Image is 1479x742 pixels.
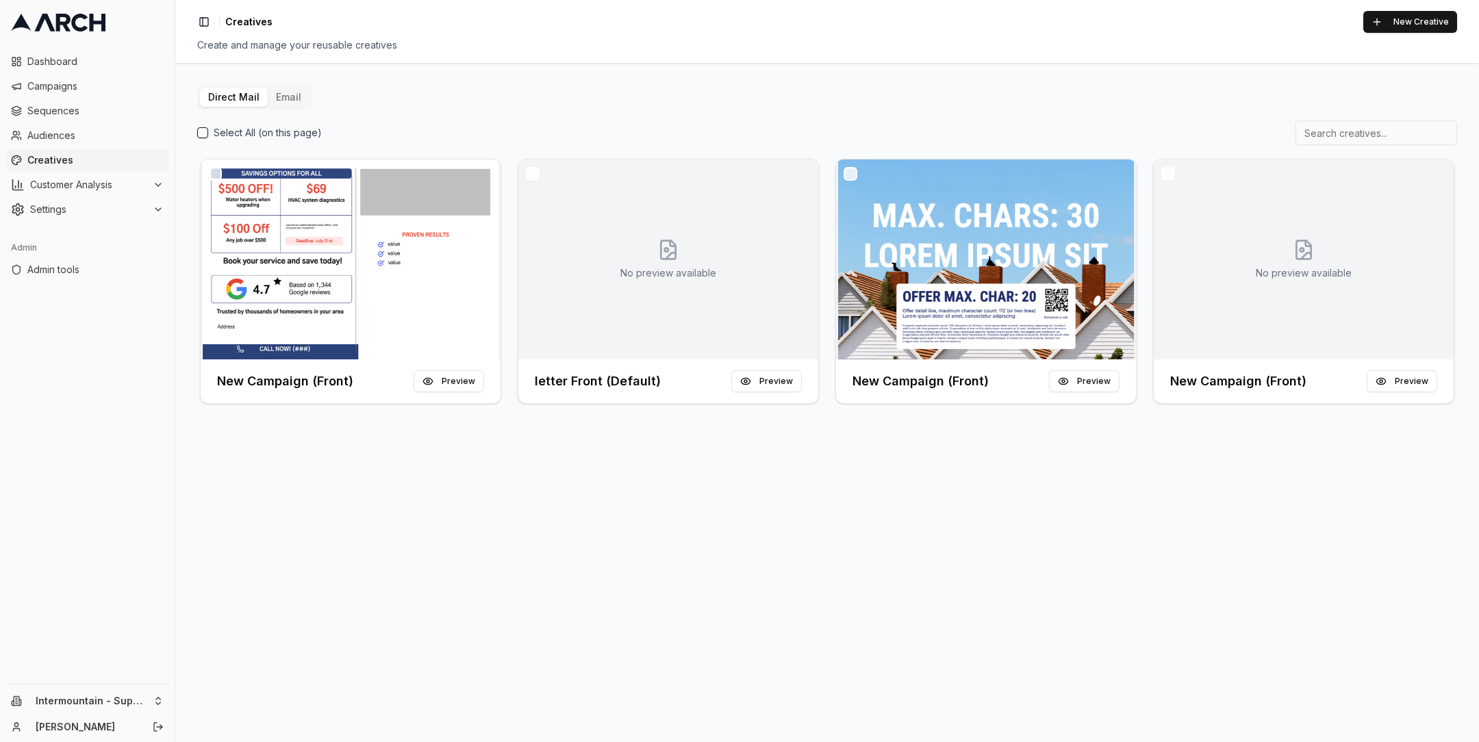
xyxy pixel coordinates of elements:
[1170,372,1306,391] h3: New Campaign (Front)
[1256,266,1352,280] p: No preview available
[27,104,164,118] span: Sequences
[836,159,1136,359] img: Front creative for New Campaign (Front)
[225,15,273,29] span: Creatives
[5,149,169,171] a: Creatives
[1295,120,1457,145] input: Search creatives...
[149,717,168,737] button: Log out
[5,125,169,146] a: Audiences
[1049,370,1120,392] button: Preview
[30,203,147,216] span: Settings
[5,75,169,97] a: Campaigns
[217,372,353,391] h3: New Campaign (Front)
[852,372,989,391] h3: New Campaign (Front)
[414,370,484,392] button: Preview
[30,178,147,192] span: Customer Analysis
[36,695,147,707] span: Intermountain - Superior Water & Air
[5,259,169,281] a: Admin tools
[5,199,169,220] button: Settings
[1363,11,1457,33] button: New Creative
[27,263,164,277] span: Admin tools
[5,690,169,712] button: Intermountain - Superior Water & Air
[225,15,273,29] nav: breadcrumb
[1293,239,1315,261] svg: No creative preview
[5,237,169,259] div: Admin
[5,51,169,73] a: Dashboard
[200,88,268,107] button: Direct Mail
[268,88,309,107] button: Email
[620,266,716,280] p: No preview available
[27,79,164,93] span: Campaigns
[731,370,802,392] button: Preview
[197,38,1457,52] div: Create and manage your reusable creatives
[201,159,501,359] img: Front creative for New Campaign (Front)
[36,720,138,734] a: [PERSON_NAME]
[27,153,164,167] span: Creatives
[1367,370,1437,392] button: Preview
[27,129,164,142] span: Audiences
[535,372,661,391] h3: letter Front (Default)
[657,239,679,261] svg: No creative preview
[214,126,322,140] label: Select All (on this page)
[5,174,169,196] button: Customer Analysis
[5,100,169,122] a: Sequences
[27,55,164,68] span: Dashboard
